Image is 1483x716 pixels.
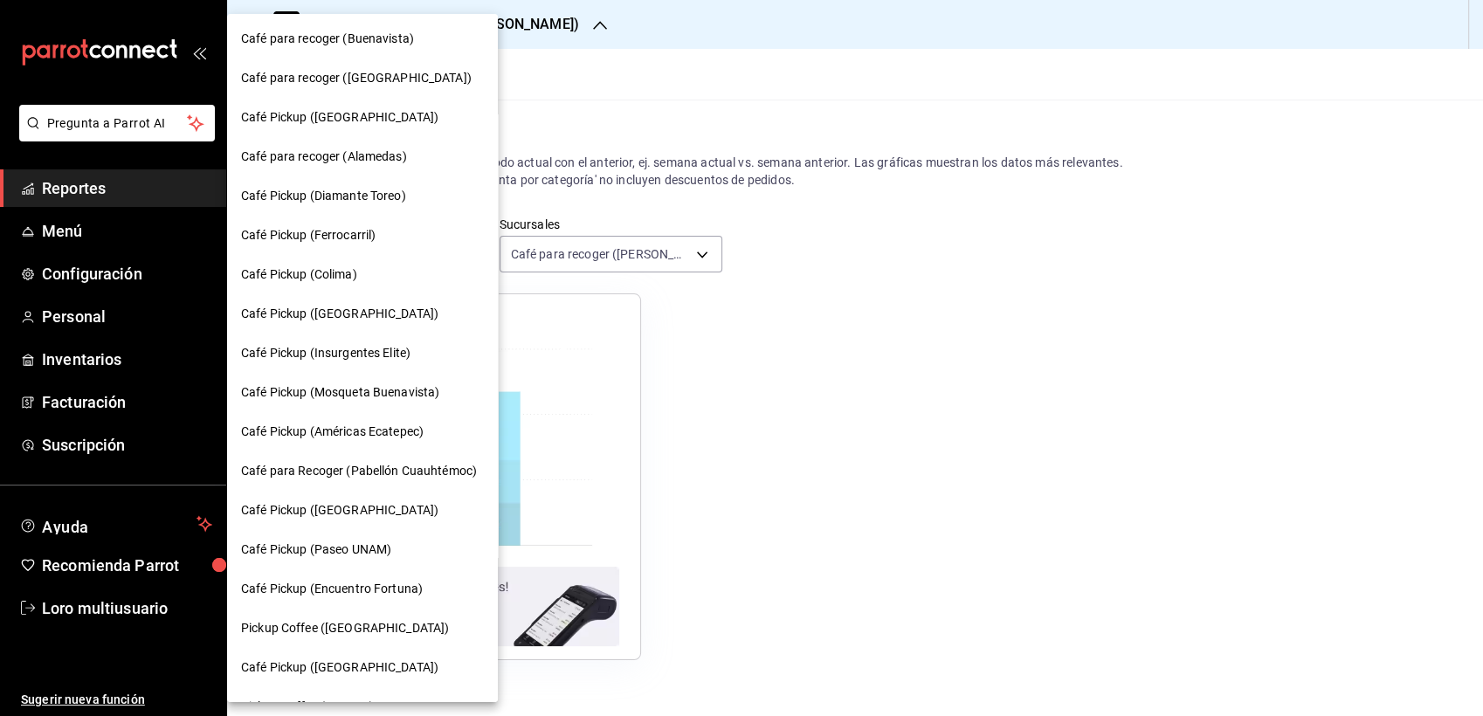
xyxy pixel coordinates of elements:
[241,69,472,87] span: Café para recoger ([GEOGRAPHIC_DATA])
[227,59,498,98] div: Café para recoger ([GEOGRAPHIC_DATA])
[241,148,407,166] span: Café para recoger (Alamedas)
[227,648,498,687] div: Café Pickup ([GEOGRAPHIC_DATA])
[241,187,406,205] span: Café Pickup (Diamante Toreo)
[227,491,498,530] div: Café Pickup ([GEOGRAPHIC_DATA])
[241,462,477,480] span: Café para Recoger (Pabellón Cuauhtémoc)
[227,373,498,412] div: Café Pickup (Mosqueta Buenavista)
[241,305,438,323] span: Café Pickup ([GEOGRAPHIC_DATA])
[227,451,498,491] div: Café para Recoger (Pabellón Cuauhtémoc)
[241,226,376,244] span: Café Pickup (Ferrocarril)
[241,423,424,441] span: Café Pickup (Américas Ecatepec)
[227,216,498,255] div: Café Pickup (Ferrocarril)
[227,569,498,609] div: Café Pickup (Encuentro Fortuna)
[241,383,439,402] span: Café Pickup (Mosqueta Buenavista)
[227,412,498,451] div: Café Pickup (Américas Ecatepec)
[241,501,438,520] span: Café Pickup ([GEOGRAPHIC_DATA])
[227,609,498,648] div: Pickup Coffee ([GEOGRAPHIC_DATA])
[241,265,357,284] span: Café Pickup (Colima)
[227,176,498,216] div: Café Pickup (Diamante Toreo)
[227,137,498,176] div: Café para recoger (Alamedas)
[241,108,438,127] span: Café Pickup ([GEOGRAPHIC_DATA])
[227,294,498,334] div: Café Pickup ([GEOGRAPHIC_DATA])
[227,98,498,137] div: Café Pickup ([GEOGRAPHIC_DATA])
[227,334,498,373] div: Café Pickup (Insurgentes Elite)
[227,530,498,569] div: Café Pickup (Paseo UNAM)
[241,658,438,677] span: Café Pickup ([GEOGRAPHIC_DATA])
[241,540,391,559] span: Café Pickup (Paseo UNAM)
[227,19,498,59] div: Café para recoger (Buenavista)
[241,698,374,716] span: Pickup Coffee (Eventos)
[241,580,423,598] span: Café Pickup (Encuentro Fortuna)
[241,619,449,637] span: Pickup Coffee ([GEOGRAPHIC_DATA])
[227,255,498,294] div: Café Pickup (Colima)
[241,344,410,362] span: Café Pickup (Insurgentes Elite)
[241,30,414,48] span: Café para recoger (Buenavista)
